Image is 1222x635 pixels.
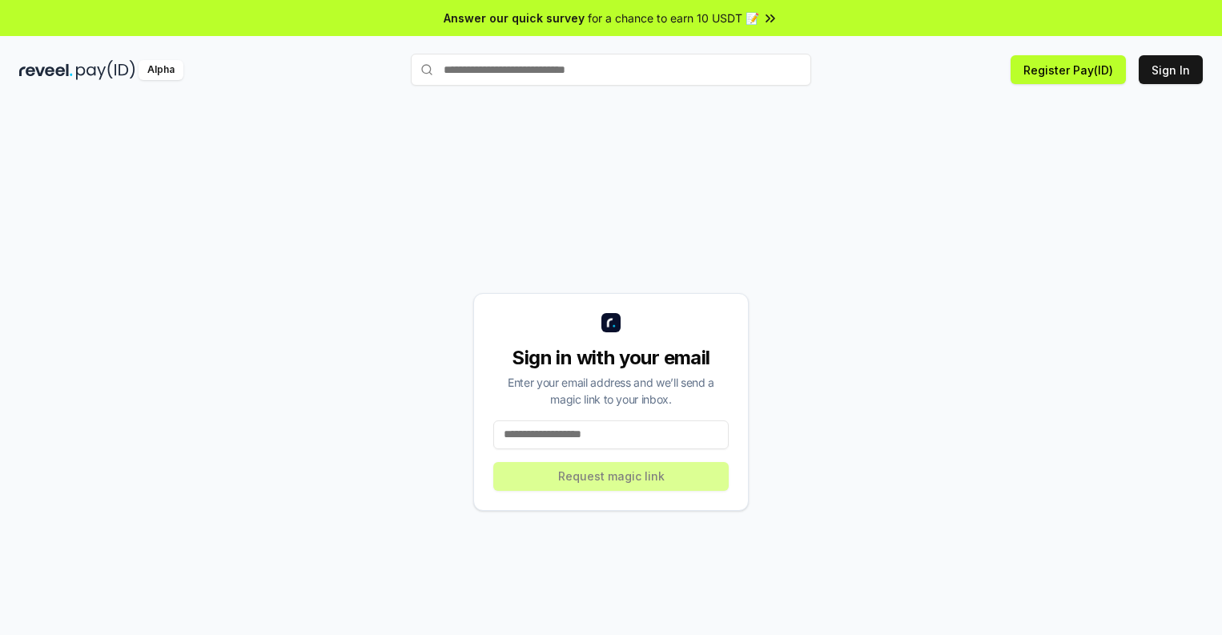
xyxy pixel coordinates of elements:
div: Sign in with your email [493,345,729,371]
button: Sign In [1139,55,1203,84]
img: pay_id [76,60,135,80]
span: for a chance to earn 10 USDT 📝 [588,10,759,26]
button: Register Pay(ID) [1011,55,1126,84]
img: logo_small [601,313,621,332]
span: Answer our quick survey [444,10,585,26]
div: Alpha [139,60,183,80]
div: Enter your email address and we’ll send a magic link to your inbox. [493,374,729,408]
img: reveel_dark [19,60,73,80]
